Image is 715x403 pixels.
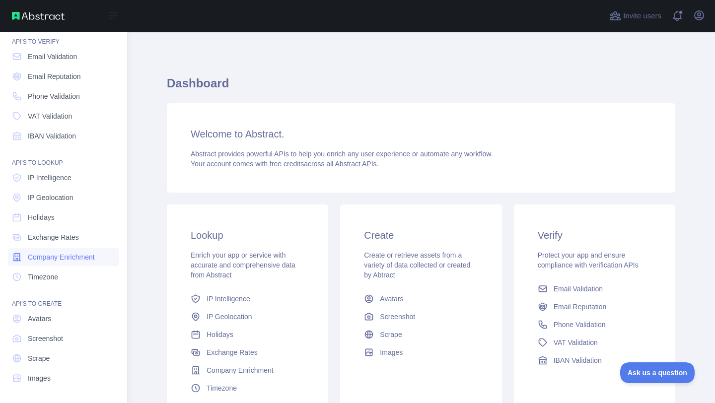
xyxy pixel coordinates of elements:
span: Holidays [28,212,55,222]
a: Phone Validation [8,87,119,105]
a: Email Reputation [8,67,119,85]
a: Images [8,369,119,387]
button: Invite users [607,8,663,24]
span: Email Reputation [554,302,607,312]
span: IP Geolocation [28,193,73,202]
span: Scrape [28,353,50,363]
a: Scrape [360,326,482,343]
a: Email Reputation [534,298,655,316]
span: Company Enrichment [207,365,274,375]
a: Company Enrichment [8,248,119,266]
span: Company Enrichment [28,252,95,262]
h3: Create [364,228,478,242]
span: Screenshot [28,334,63,343]
a: Scrape [8,349,119,367]
span: Exchange Rates [207,347,258,357]
span: Email Validation [28,52,77,62]
span: Your account comes with across all Abstract APIs. [191,160,378,168]
span: Email Validation [554,284,603,294]
a: Screenshot [8,330,119,347]
a: IP Intelligence [187,290,308,308]
span: Email Reputation [28,71,81,81]
h3: Lookup [191,228,304,242]
a: IP Geolocation [187,308,308,326]
a: Holidays [8,208,119,226]
a: Timezone [187,379,308,397]
span: free credits [270,160,304,168]
h3: Verify [538,228,651,242]
span: Scrape [380,330,402,339]
a: Images [360,343,482,361]
h3: Welcome to Abstract. [191,127,651,141]
span: Timezone [207,383,237,393]
div: API'S TO VERIFY [8,26,119,46]
span: Screenshot [380,312,415,322]
a: Company Enrichment [187,361,308,379]
a: Holidays [187,326,308,343]
span: Exchange Rates [28,232,79,242]
a: IBAN Validation [534,351,655,369]
span: IP Geolocation [207,312,252,322]
a: VAT Validation [8,107,119,125]
span: IBAN Validation [28,131,76,141]
a: Exchange Rates [8,228,119,246]
span: Abstract provides powerful APIs to help you enrich any user experience or automate any workflow. [191,150,493,158]
span: Images [380,347,403,357]
a: Email Validation [8,48,119,66]
iframe: Toggle Customer Support [620,362,695,383]
a: Screenshot [360,308,482,326]
span: VAT Validation [28,111,72,121]
a: Avatars [8,310,119,328]
span: Avatars [380,294,403,304]
a: Avatars [360,290,482,308]
span: Holidays [207,330,233,339]
span: IBAN Validation [554,355,602,365]
a: IP Intelligence [8,169,119,187]
a: IP Geolocation [8,189,119,206]
a: IBAN Validation [8,127,119,145]
a: Email Validation [534,280,655,298]
a: Exchange Rates [187,343,308,361]
span: Phone Validation [554,320,606,330]
span: IP Intelligence [207,294,250,304]
span: Enrich your app or service with accurate and comprehensive data from Abstract [191,251,295,279]
a: Timezone [8,268,119,286]
a: VAT Validation [534,334,655,351]
span: VAT Validation [554,337,598,347]
span: Avatars [28,314,51,324]
span: Phone Validation [28,91,80,101]
div: API'S TO LOOKUP [8,147,119,167]
h1: Dashboard [167,75,675,99]
img: Abstract API [12,12,65,20]
div: API'S TO CREATE [8,288,119,308]
span: Protect your app and ensure compliance with verification APIs [538,251,639,269]
span: Invite users [623,10,661,22]
a: Phone Validation [534,316,655,334]
span: Images [28,373,51,383]
span: Create or retrieve assets from a variety of data collected or created by Abtract [364,251,470,279]
span: IP Intelligence [28,173,71,183]
span: Timezone [28,272,58,282]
